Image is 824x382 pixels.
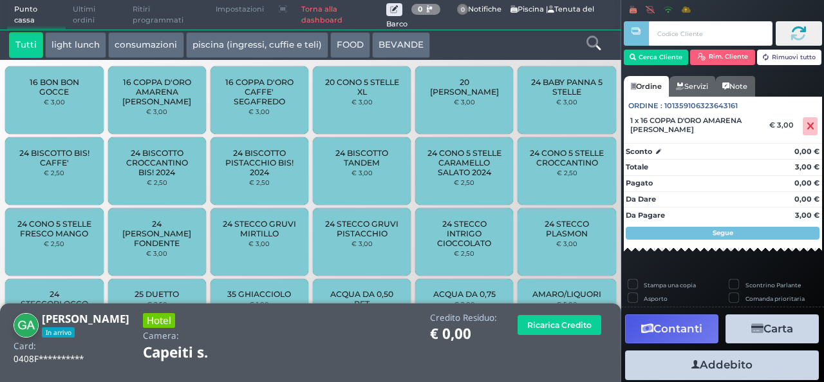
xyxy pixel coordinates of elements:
small: € 2,50 [44,240,64,247]
strong: 0,00 € [794,147,819,156]
small: € 2,50 [454,249,474,257]
span: 16 BON BON GOCCE [16,77,93,97]
span: 24 BISCOTTO TANDEM [324,148,400,167]
span: 20 CONO 5 STELLE XL [324,77,400,97]
span: ACQUA DA 0,75 [433,289,496,299]
span: Ultimi ordini [66,1,126,30]
span: 24 CONO 5 STELLE CARAMELLO SALATO 2024 [426,148,503,177]
span: In arrivo [42,327,75,338]
h4: Card: [14,341,36,351]
span: Ritiri programmati [126,1,209,30]
span: Ordine : [628,100,662,111]
button: Rim. Cliente [690,50,755,65]
small: € 3,00 [454,98,475,106]
strong: Totale [626,162,648,171]
span: ACQUA DA 0,50 PET [324,289,400,309]
label: Asporto [644,294,668,303]
button: Tutti [9,32,43,58]
a: Servizi [669,76,715,97]
strong: Da Pagare [626,211,665,220]
button: Addebito [625,350,819,379]
a: Note [715,76,754,97]
small: € 2,50 [44,169,64,177]
small: € 3,00 [44,98,65,106]
span: 1 x 16 COPPA D'ORO AMARENA [PERSON_NAME] [630,116,761,134]
button: light lunch [45,32,106,58]
strong: Sconto [626,146,652,157]
small: € 5,00 [556,300,577,308]
small: € 3,00 [248,240,270,247]
label: Stampa una copia [644,281,696,289]
h4: Credito Residuo: [430,313,497,323]
strong: 0,00 € [794,195,819,204]
span: 24 BISCOTTO PISTACCHIO BIS! 2024 [221,148,298,177]
small: € 3,00 [351,98,373,106]
div: € 3,00 [767,120,800,129]
button: piscina (ingressi, cuffie e teli) [186,32,328,58]
small: € 3,00 [351,240,373,247]
small: € 3,00 [146,108,167,115]
span: 16 COPPA D'ORO AMARENA [PERSON_NAME] [118,77,195,106]
strong: Segue [713,229,733,237]
span: 24 STECCO PLASMON [529,219,605,238]
button: Carta [726,314,819,343]
button: FOOD [330,32,370,58]
small: € 2,50 [147,300,167,308]
span: 16 COPPA D'ORO CAFFE' SEGAFREDO [221,77,298,106]
a: Torna alla dashboard [294,1,386,30]
span: 101359106323643161 [664,100,738,111]
strong: Da Dare [626,195,656,204]
span: 24 CONO 5 STELLE FRESCO MANGO [16,219,93,238]
span: 24 STECCO INTRIGO CIOCCOLATO [426,219,503,248]
span: 35 GHIACCIOLO [227,289,291,299]
span: 20 [PERSON_NAME] [426,77,503,97]
b: [PERSON_NAME] [42,311,129,326]
span: 24 [PERSON_NAME] FONDENTE [118,219,195,248]
span: 24 BABY PANNA 5 STELLE [529,77,605,97]
a: Ordine [624,76,669,97]
strong: 3,00 € [795,162,819,171]
span: 24 STECCO GRUVI PISTACCHIO [324,219,400,238]
h1: Capeiti s. [143,345,244,361]
span: 24 STECCOBLOCCO [16,289,93,309]
strong: 0,00 € [794,178,819,187]
span: 24 CONO 5 STELLE CROCCANTINO [529,148,605,167]
span: AMARO/LIQUORI [532,289,601,299]
h4: Camera: [143,331,179,341]
small: € 3,00 [556,98,577,106]
img: Giuliana Alikollari [14,313,39,338]
small: € 3,00 [146,249,167,257]
small: € 3,00 [248,108,270,115]
label: Comanda prioritaria [745,294,805,303]
small: € 3,00 [556,240,577,247]
button: Ricarica Credito [518,315,601,335]
button: consumazioni [108,32,183,58]
label: Scontrino Parlante [745,281,801,289]
small: € 3,00 [351,169,373,177]
span: Impostazioni [209,1,271,19]
button: Cerca Cliente [624,50,689,65]
h1: € 0,00 [430,326,497,342]
span: Punto cassa [7,1,66,30]
small: € 2,00 [454,300,475,308]
span: 24 STECCO GRUVI MIRTILLO [221,219,298,238]
small: € 1,00 [249,300,269,308]
small: € 2,50 [557,169,577,177]
button: BEVANDE [372,32,430,58]
span: 24 BISCOTTO BIS! CAFFE' [16,148,93,167]
span: 25 DUETTO [135,289,179,299]
span: 0 [457,4,469,15]
button: Contanti [625,314,718,343]
small: € 2,50 [454,178,474,186]
h3: Hotel [143,313,175,328]
button: Rimuovi tutto [757,50,822,65]
small: € 2,50 [147,178,167,186]
small: € 2,50 [249,178,270,186]
span: 24 BISCOTTO CROCCANTINO BIS! 2024 [118,148,195,177]
strong: Pagato [626,178,653,187]
input: Codice Cliente [649,21,772,46]
b: 0 [418,5,423,14]
strong: 3,00 € [795,211,819,220]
